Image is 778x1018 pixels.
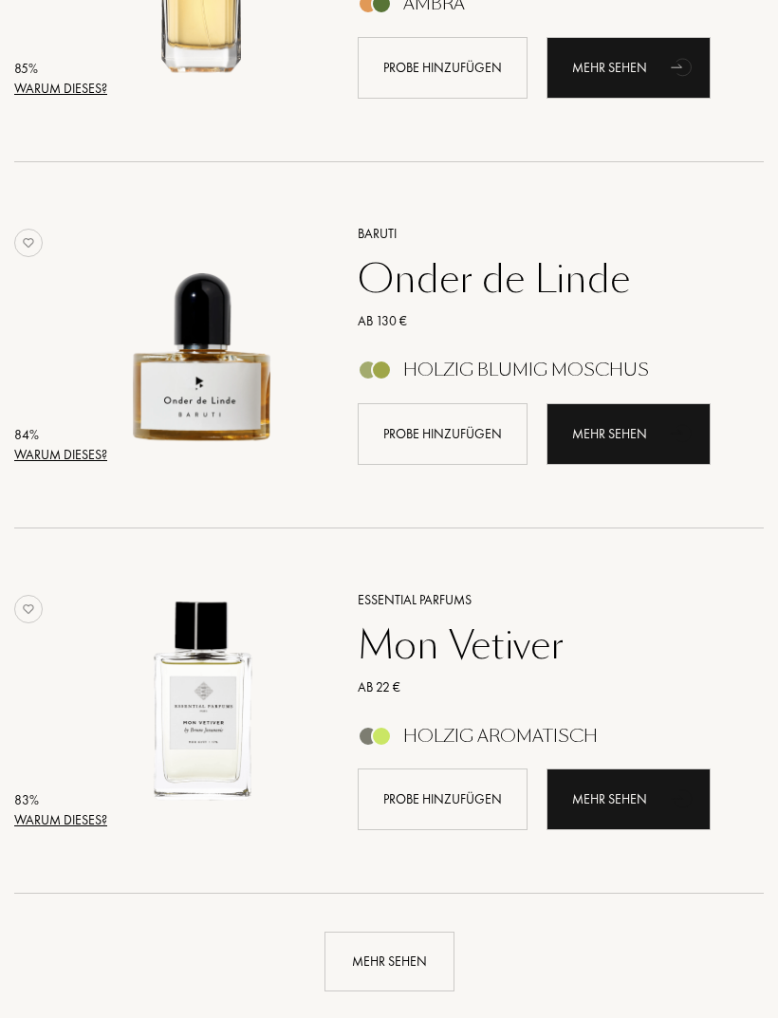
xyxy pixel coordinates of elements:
a: Ab 22 € [343,677,735,697]
a: Holzig Aromatisch [343,731,735,751]
img: Mon Vetiver Essential Parfums [88,587,317,816]
div: Warum dieses? [14,810,107,830]
div: Mehr sehen [546,403,711,465]
div: Mehr sehen [546,37,711,99]
a: Mon Vetiver Essential Parfums [88,566,328,852]
img: Onder de Linde Baruti [88,221,317,450]
div: animation [664,779,702,817]
div: Holzig Aromatisch [403,726,598,747]
a: Holzig Blumig Moschus [343,365,735,385]
a: Mon Vetiver [343,622,735,668]
img: no_like_p.png [14,595,43,623]
a: Onder de Linde Baruti [88,200,328,486]
div: Probe hinzufügen [358,768,528,830]
div: Warum dieses? [14,445,107,465]
div: animation [664,47,702,85]
div: Warum dieses? [14,79,107,99]
a: Mehr sehenanimation [546,403,711,465]
div: Holzig Blumig Moschus [403,360,649,380]
a: Baruti [343,224,735,244]
a: Mehr sehenanimation [546,37,711,99]
a: Onder de Linde [343,256,735,302]
div: Probe hinzufügen [358,403,528,465]
div: animation [664,414,702,452]
a: Ab 130 € [343,311,735,331]
div: Probe hinzufügen [358,37,528,99]
a: Essential Parfums [343,590,735,610]
div: 83 % [14,790,107,810]
div: Mehr sehen [546,768,711,830]
img: no_like_p.png [14,229,43,257]
div: 84 % [14,425,107,445]
div: Mehr sehen [324,932,454,991]
div: 85 % [14,59,107,79]
a: Mehr sehenanimation [546,768,711,830]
